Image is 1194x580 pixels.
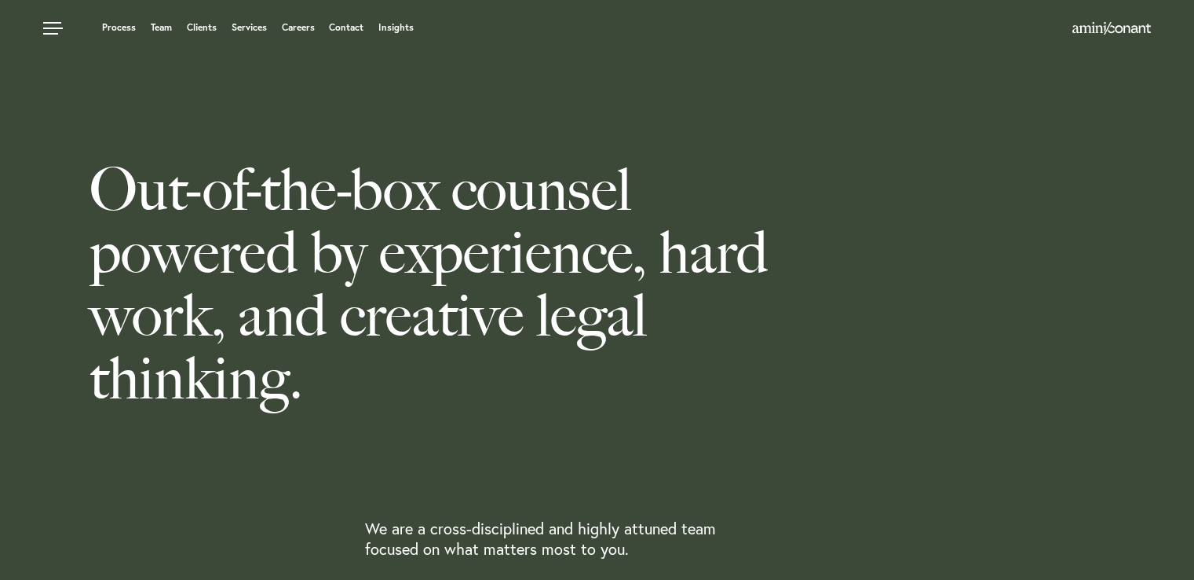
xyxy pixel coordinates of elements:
a: Team [151,23,172,32]
a: Clients [187,23,217,32]
a: Contact [329,23,363,32]
a: Insights [378,23,414,32]
img: Amini & Conant [1072,22,1151,35]
a: Careers [282,23,315,32]
a: Services [232,23,267,32]
p: We are a cross-disciplined and highly attuned team focused on what matters most to you. [365,519,766,560]
a: Home [1072,23,1151,35]
a: Process [102,23,136,32]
